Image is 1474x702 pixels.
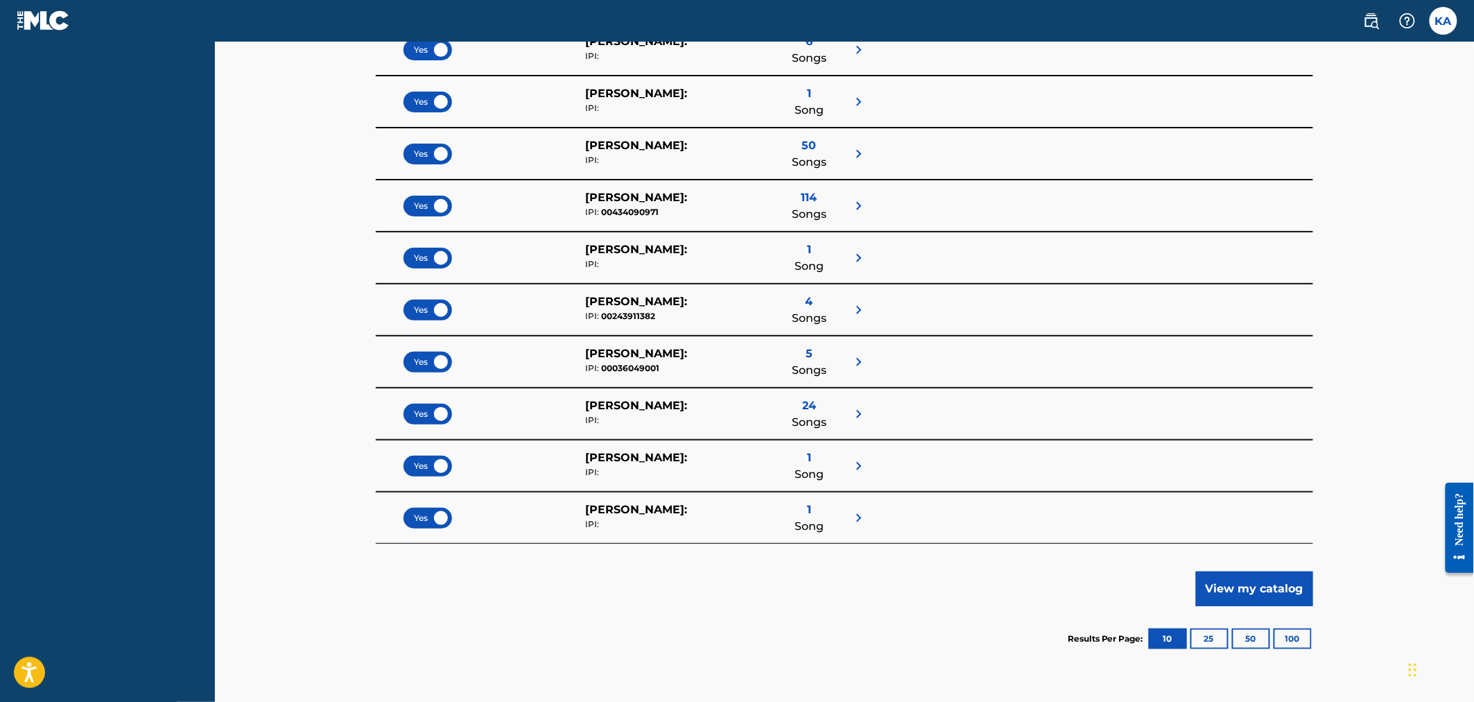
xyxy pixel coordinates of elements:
[414,200,442,212] span: Yes
[795,102,824,119] span: Song
[851,458,867,474] img: right chevron icon
[585,207,599,217] span: IPI:
[414,460,442,472] span: Yes
[1149,628,1187,649] button: 10
[801,189,817,206] span: 114
[1430,7,1457,35] div: User Menu
[1399,12,1416,29] img: help
[585,103,599,113] span: IPI:
[1068,633,1147,645] p: Results Per Page:
[807,450,811,466] span: 1
[1363,12,1380,29] img: search
[1405,635,1474,702] iframe: Chat Widget
[1394,7,1421,35] div: Help
[585,206,767,219] div: 00434090971
[792,154,826,171] span: Songs
[795,258,824,275] span: Song
[792,310,826,327] span: Songs
[585,191,687,204] span: [PERSON_NAME] :
[585,259,599,269] span: IPI:
[792,414,826,431] span: Songs
[851,406,867,422] img: right chevron icon
[585,35,687,48] span: [PERSON_NAME] :
[807,241,811,258] span: 1
[414,356,442,368] span: Yes
[585,399,687,412] span: [PERSON_NAME] :
[792,206,826,223] span: Songs
[1358,7,1385,35] a: Public Search
[585,503,687,516] span: [PERSON_NAME] :
[1274,628,1312,649] button: 100
[807,502,811,518] span: 1
[585,415,599,425] span: IPI:
[414,304,442,316] span: Yes
[851,250,867,266] img: right chevron icon
[851,146,867,162] img: right chevron icon
[806,345,813,362] span: 5
[801,137,816,154] span: 50
[585,311,599,321] span: IPI:
[851,302,867,318] img: right chevron icon
[414,96,442,108] span: Yes
[414,44,442,56] span: Yes
[1232,628,1270,649] button: 50
[585,310,767,323] div: 00243911382
[17,10,70,31] img: MLC Logo
[795,466,824,483] span: Song
[585,51,599,61] span: IPI:
[851,510,867,526] img: right chevron icon
[851,42,867,58] img: right chevron icon
[585,243,687,256] span: [PERSON_NAME] :
[414,408,442,420] span: Yes
[792,50,826,67] span: Songs
[792,362,826,379] span: Songs
[807,85,811,102] span: 1
[1435,472,1474,583] iframe: Resource Center
[851,198,867,214] img: right chevron icon
[795,518,824,535] span: Song
[585,363,599,373] span: IPI:
[585,362,767,375] div: 00036049001
[1190,628,1229,649] button: 25
[805,293,813,310] span: 4
[585,467,599,477] span: IPI:
[851,94,867,110] img: right chevron icon
[585,87,687,100] span: [PERSON_NAME] :
[414,252,442,264] span: Yes
[414,148,442,160] span: Yes
[585,519,599,529] span: IPI:
[851,354,867,370] img: right chevron icon
[414,512,442,524] span: Yes
[585,155,599,165] span: IPI:
[1409,649,1417,691] div: Drag
[585,347,687,360] span: [PERSON_NAME] :
[1196,572,1313,606] button: View my catalog
[585,451,687,464] span: [PERSON_NAME] :
[802,397,816,414] span: 24
[585,139,687,152] span: [PERSON_NAME] :
[585,295,687,308] span: [PERSON_NAME] :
